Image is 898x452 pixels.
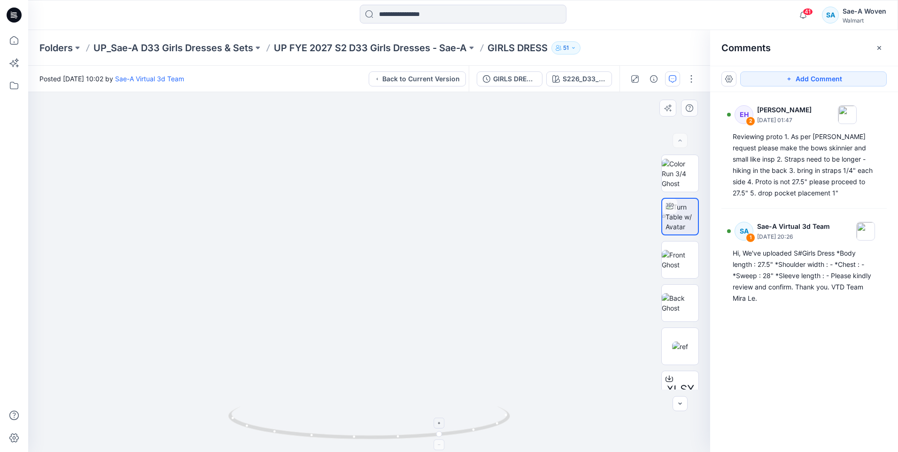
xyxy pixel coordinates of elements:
div: S226_D33_WN_AOP_23 [563,74,606,84]
img: Back Ghost [662,293,698,313]
a: UP FYE 2027 S2 D33 Girls Dresses - Sae-A [274,41,467,55]
img: ref [672,342,688,351]
div: 2 [746,117,755,126]
img: Color Run 3/4 Ghost [662,159,698,188]
span: 41 [803,8,813,16]
img: Turn Table w/ Avatar [666,202,698,232]
div: Reviewing proto 1. As per [PERSON_NAME] request please make the bows skinnier and small like insp... [733,131,875,199]
h2: Comments [721,42,771,54]
button: Back to Current Version [369,71,466,86]
p: [DATE] 20:26 [757,232,830,242]
div: Walmart [843,17,886,24]
button: Add Comment [740,71,887,86]
p: 51 [563,43,569,53]
p: Sae-A Virtual 3d Team [757,221,830,232]
button: GIRLS DRESS_FULL COLORWAYS [477,71,542,86]
p: GIRLS DRESS [488,41,548,55]
div: 1 [746,233,755,242]
span: Posted [DATE] 10:02 by [39,74,184,84]
a: Folders [39,41,73,55]
a: UP_Sae-A D33 Girls Dresses & Sets [93,41,253,55]
button: 51 [551,41,581,55]
div: SA [735,222,753,241]
span: XLSX [666,381,694,398]
a: Sae-A Virtual 3d Team [115,75,184,83]
button: S226_D33_WN_AOP_23 [546,71,612,86]
div: SA [822,7,839,23]
div: Sae-A Woven [843,6,886,17]
div: Hi, We've uploaded S#Girls Dress *Body length : 27.5" *Shoulder width : - *Chest : - *Sweep : 28"... [733,248,875,304]
button: Details [646,71,661,86]
p: [PERSON_NAME] [757,104,812,116]
img: Front Ghost [662,250,698,270]
p: [DATE] 01:47 [757,116,812,125]
div: EH [735,105,753,124]
div: GIRLS DRESS_FULL COLORWAYS [493,74,536,84]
